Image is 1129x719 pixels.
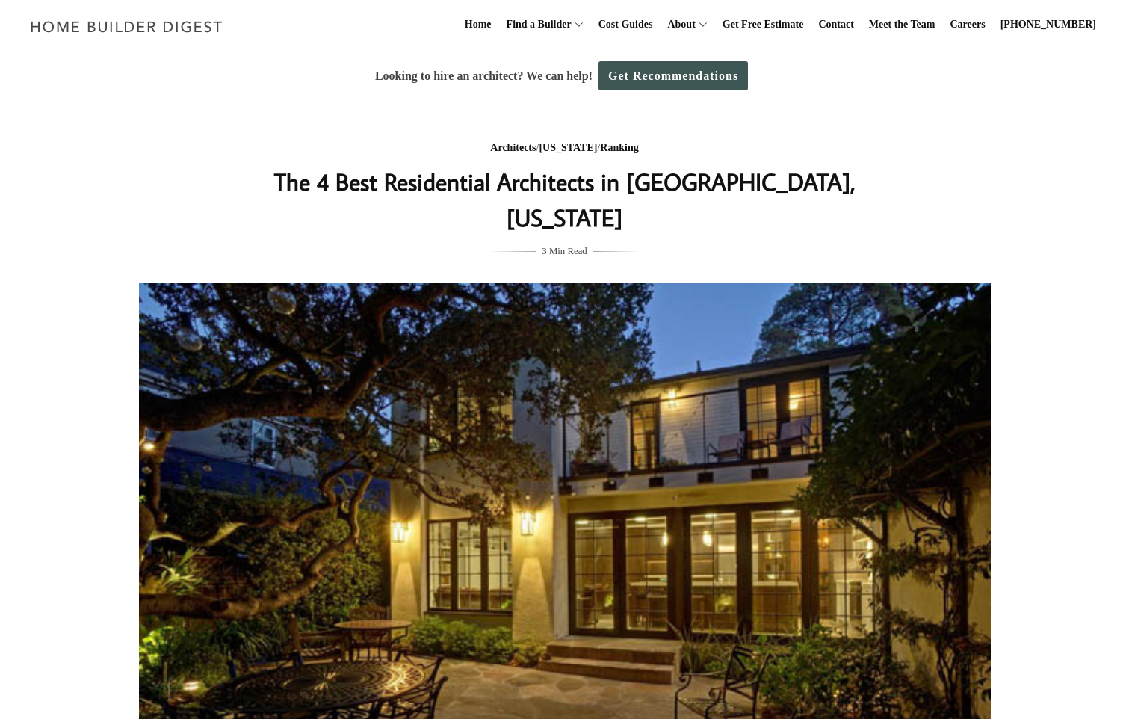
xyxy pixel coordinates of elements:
a: Get Free Estimate [717,1,810,49]
img: Home Builder Digest [24,12,229,41]
a: Get Recommendations [598,61,748,90]
a: [US_STATE] [539,142,597,153]
a: Meet the Team [863,1,941,49]
a: Contact [812,1,859,49]
a: Careers [944,1,992,49]
a: Find a Builder [501,1,572,49]
a: About [661,1,695,49]
a: [PHONE_NUMBER] [995,1,1102,49]
div: / / [267,139,863,158]
a: Home [459,1,498,49]
a: Cost Guides [593,1,659,49]
a: Architects [490,142,536,153]
span: 3 Min Read [542,243,587,259]
h1: The 4 Best Residential Architects in [GEOGRAPHIC_DATA], [US_STATE] [267,164,863,235]
a: Ranking [600,142,638,153]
